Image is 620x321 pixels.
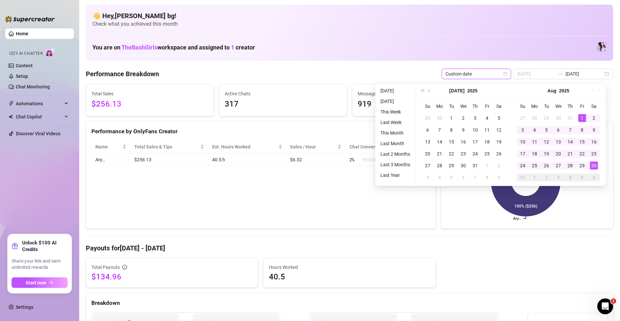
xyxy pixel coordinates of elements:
[91,141,130,153] th: Name
[519,114,527,122] div: 27
[9,114,13,119] img: Chat Copilot
[578,114,586,122] div: 1
[565,100,576,112] th: Th
[531,162,539,170] div: 25
[378,87,413,95] li: [DATE]
[517,172,529,183] td: 2025-08-31
[446,124,458,136] td: 2025-07-08
[588,124,600,136] td: 2025-08-09
[269,264,430,271] span: Hours Worked
[458,112,470,124] td: 2025-07-02
[504,72,507,76] span: calendar
[517,160,529,172] td: 2025-08-24
[567,162,574,170] div: 28
[419,84,426,97] button: Last year (Control + left)
[567,174,574,181] div: 4
[460,150,468,158] div: 23
[458,148,470,160] td: 2025-07-23
[458,136,470,148] td: 2025-07-16
[358,98,475,111] span: 919
[91,127,430,136] div: Performance by OnlyFans Creator
[611,299,616,304] span: 1
[590,114,598,122] div: 2
[597,42,606,51] img: Ary
[555,126,563,134] div: 6
[424,150,432,158] div: 20
[472,162,479,170] div: 31
[481,112,493,124] td: 2025-07-04
[529,100,541,112] th: Mo
[134,143,199,150] span: Total Sales & Tips
[529,148,541,160] td: 2025-08-18
[436,126,444,134] div: 7
[541,148,553,160] td: 2025-08-19
[422,100,434,112] th: Su
[212,143,277,150] div: Est. Hours Worked
[458,160,470,172] td: 2025-07-30
[576,112,588,124] td: 2025-08-01
[548,84,557,97] button: Choose a month
[517,148,529,160] td: 2025-08-17
[513,216,522,221] text: Ary…
[422,172,434,183] td: 2025-08-03
[95,143,121,150] span: Name
[446,69,507,79] span: Custom date
[86,243,613,253] h4: Payouts for [DATE] - [DATE]
[458,172,470,183] td: 2025-08-06
[472,138,479,146] div: 17
[519,138,527,146] div: 10
[495,126,503,134] div: 12
[483,114,491,122] div: 4
[422,136,434,148] td: 2025-07-13
[565,136,576,148] td: 2025-08-14
[16,63,33,68] a: Content
[483,138,491,146] div: 18
[483,174,491,181] div: 8
[448,126,456,134] div: 8
[460,126,468,134] div: 9
[458,100,470,112] th: We
[493,172,505,183] td: 2025-08-09
[495,138,503,146] div: 19
[424,162,432,170] div: 27
[578,138,586,146] div: 15
[460,162,468,170] div: 30
[225,98,342,111] span: 317
[588,136,600,148] td: 2025-08-16
[424,174,432,181] div: 3
[493,136,505,148] td: 2025-07-19
[22,240,68,253] strong: Unlock $100 AI Credits
[448,174,456,181] div: 5
[576,136,588,148] td: 2025-08-15
[588,100,600,112] th: Sa
[460,114,468,122] div: 2
[553,100,565,112] th: We
[590,150,598,158] div: 23
[91,90,208,97] span: Total Sales
[208,153,286,166] td: 40.5 h
[12,243,18,249] span: gift
[531,114,539,122] div: 28
[472,126,479,134] div: 10
[91,272,252,282] span: $134.96
[565,148,576,160] td: 2025-08-21
[446,100,458,112] th: Tu
[130,153,208,166] td: $256.13
[472,174,479,181] div: 7
[16,74,28,79] a: Setup
[495,162,503,170] div: 2
[378,150,413,158] li: Last 2 Months
[565,124,576,136] td: 2025-08-07
[553,172,565,183] td: 2025-09-03
[424,138,432,146] div: 13
[91,264,120,271] span: Total Payouts
[481,100,493,112] th: Fr
[460,174,468,181] div: 6
[517,136,529,148] td: 2025-08-10
[555,138,563,146] div: 13
[565,172,576,183] td: 2025-09-04
[446,112,458,124] td: 2025-07-01
[92,11,607,20] h4: 👋 Hey, [PERSON_NAME] bg !
[426,84,433,97] button: Previous month (PageUp)
[493,100,505,112] th: Sa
